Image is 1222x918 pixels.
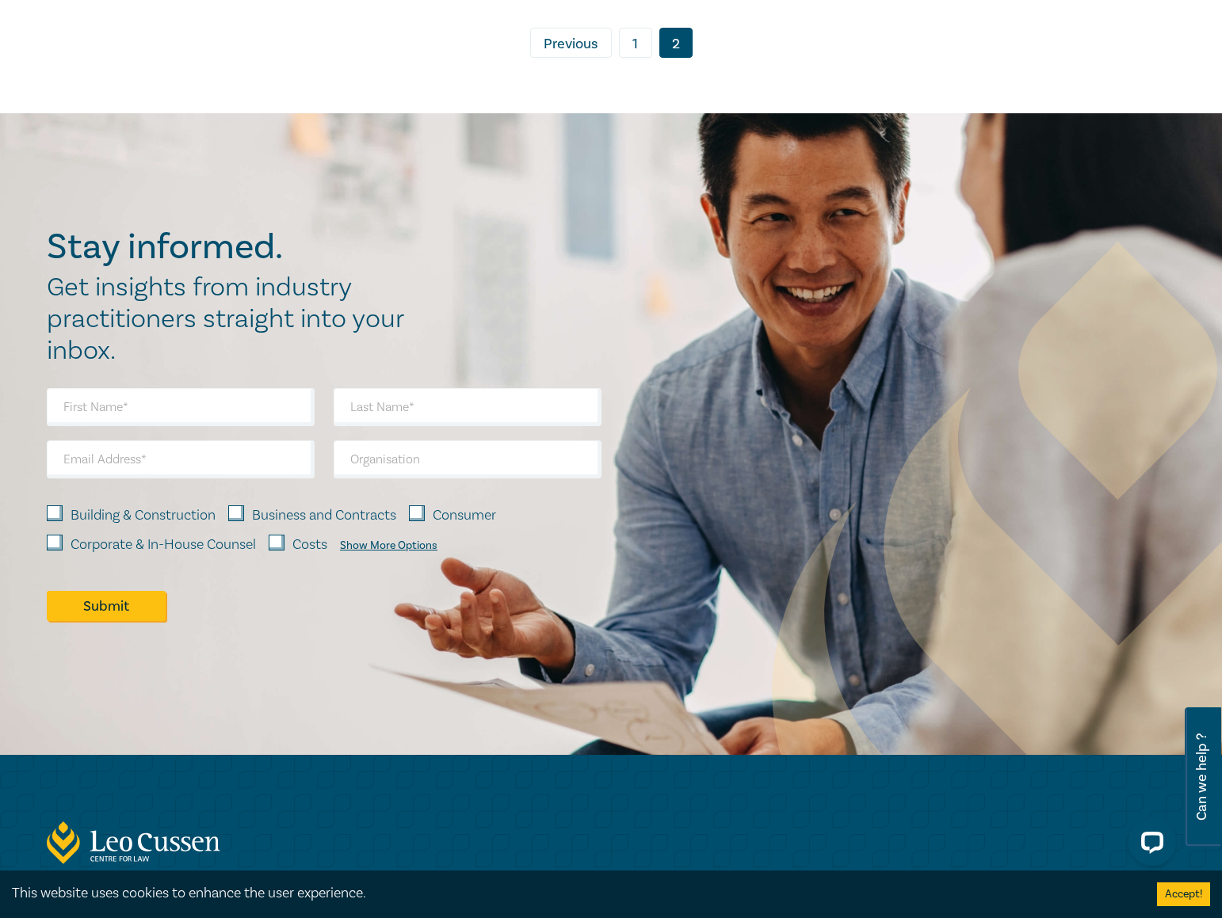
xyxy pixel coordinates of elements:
[530,28,612,58] a: Previous
[433,505,496,526] label: Consumer
[544,34,598,55] span: Previous
[292,535,327,555] label: Costs
[47,440,315,478] input: Email Address*
[1194,717,1209,837] span: Can we help ?
[71,505,216,526] label: Building & Construction
[619,28,652,58] a: 1
[1116,812,1182,878] iframe: LiveChat chat widget
[47,388,315,426] input: First Name*
[47,591,166,621] button: Submit
[1157,882,1210,906] button: Accept cookies
[47,272,421,367] h2: Get insights from industry practitioners straight into your inbox.
[252,505,396,526] label: Business and Contracts
[71,535,256,555] label: Corporate & In-House Counsel
[334,440,601,478] input: Organisation
[334,388,601,426] input: Last Name*
[12,883,1133,904] div: This website uses cookies to enhance the user experience.
[340,539,437,552] div: Show More Options
[659,28,693,58] a: 2
[47,227,421,268] h2: Stay informed.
